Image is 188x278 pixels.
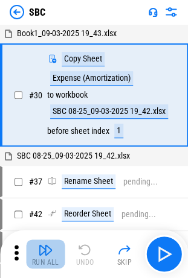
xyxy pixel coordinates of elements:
img: Back [10,5,24,19]
div: Skip [117,259,132,266]
div: 1 [114,124,123,138]
div: Copy Sheet [62,52,105,66]
div: SBC [29,7,45,18]
div: Run All [32,259,59,266]
img: Main button [154,244,173,264]
button: Skip [105,239,144,268]
div: Expense (Amortization) [50,71,133,86]
button: Run All [26,239,65,268]
div: pending... [123,177,158,186]
div: pending... [122,210,156,219]
div: before sheet index [47,127,109,136]
div: Rename Sheet [62,174,115,189]
img: Support [148,7,158,17]
span: # 30 [29,90,42,100]
span: # 42 [29,209,42,219]
img: Run All [38,242,53,257]
div: SBC 08-25_09-03-2025 19_42.xlsx [50,104,168,119]
div: Reorder Sheet [62,207,114,221]
span: Book1_09-03-2025 19_43.xlsx [17,28,117,38]
span: SBC 08-25_09-03-2025 19_42.xlsx [17,151,130,160]
img: Settings menu [164,5,178,19]
span: # 37 [29,177,42,186]
img: Skip [117,242,132,257]
div: to workbook [47,90,88,100]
